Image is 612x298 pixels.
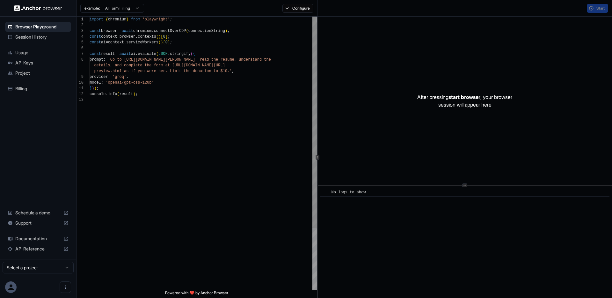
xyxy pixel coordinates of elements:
span: ; [170,40,172,45]
span: result [101,52,115,56]
span: stringify [170,52,191,56]
span: ; [227,29,229,33]
span: evaluate [138,52,156,56]
span: Schedule a demo [15,210,61,216]
span: preview.html as if you were her. Limit the donatio [94,69,209,73]
span: API Keys [15,60,69,66]
span: 'openai/gpt-oss-120b' [106,80,154,85]
span: details, and complete the form at [URL] [94,63,184,68]
span: serviceWorkers [126,40,158,45]
span: ( [156,52,158,56]
div: 7 [76,51,84,57]
span: . [135,52,138,56]
span: ( [117,92,119,96]
span: n to $10.' [209,69,232,73]
span: ) [133,92,135,96]
span: connectionString [188,29,225,33]
span: info [108,92,117,96]
span: } [90,86,92,91]
button: Open menu [60,281,71,293]
span: Powered with ❤️ by Anchor Browser [165,290,228,298]
span: Browser Playground [15,24,69,30]
div: Browser Playground [5,22,71,32]
span: example: [84,6,100,11]
span: 'playwright' [142,17,170,22]
div: 11 [76,86,84,91]
div: Project [5,68,71,78]
div: 8 [76,57,84,63]
span: [DOMAIN_NAME][URL] [184,63,225,68]
span: ) [158,34,161,39]
span: ad the resume, understand the [204,57,271,62]
span: console [90,92,106,96]
div: Session History [5,32,71,42]
span: ai [131,52,135,56]
span: ; [168,34,170,39]
div: 12 [76,91,84,97]
div: 5 [76,40,84,45]
div: Usage [5,48,71,58]
span: ( [156,34,158,39]
div: 13 [76,97,84,103]
span: Support [15,220,61,226]
span: ] [168,40,170,45]
img: Anchor Logo [14,5,62,11]
span: context [108,40,124,45]
span: JSON [158,52,168,56]
span: context [101,34,117,39]
span: ( [186,29,188,33]
span: result [120,92,133,96]
div: Documentation [5,234,71,244]
div: 1 [76,17,84,22]
span: . [124,40,126,45]
span: ) [161,40,163,45]
span: contexts [138,34,156,39]
span: const [90,29,101,33]
span: provider [90,75,108,79]
span: = [115,52,117,56]
span: const [90,40,101,45]
span: , [232,69,234,73]
div: 4 [76,34,84,40]
div: Support [5,218,71,228]
span: { [193,52,195,56]
span: Project [15,70,69,76]
span: ( [191,52,193,56]
span: ai [101,40,106,45]
div: 3 [76,28,84,34]
span: [ [163,40,165,45]
span: 'Go to [URL][DOMAIN_NAME][PERSON_NAME], re [108,57,204,62]
span: [ [161,34,163,39]
span: connectOverCDP [154,29,186,33]
span: from [131,17,140,22]
span: chromium [133,29,152,33]
span: model [90,80,101,85]
span: . [151,29,154,33]
p: After pressing , your browser session will appear here [417,93,512,108]
span: 0 [165,40,168,45]
span: 0 [163,34,165,39]
div: API Reference [5,244,71,254]
div: Billing [5,84,71,94]
span: . [168,52,170,56]
span: , [126,75,128,79]
span: ) [225,29,227,33]
span: import [90,17,103,22]
span: await [122,29,133,33]
span: prompt [90,57,103,62]
span: ] [165,34,168,39]
span: browser [101,29,117,33]
div: Schedule a demo [5,208,71,218]
span: } [126,17,128,22]
span: const [90,52,101,56]
span: ) [94,86,96,91]
span: ; [97,86,99,91]
span: const [90,34,101,39]
span: ; [170,17,172,22]
span: = [117,34,119,39]
span: = [106,40,108,45]
span: chromium [108,17,127,22]
div: 9 [76,74,84,80]
button: Configure [282,4,313,13]
span: Documentation [15,235,61,242]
